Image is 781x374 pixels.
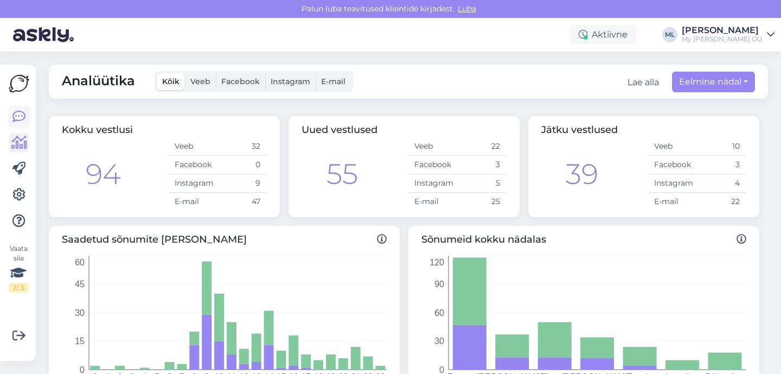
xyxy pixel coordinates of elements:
a: [PERSON_NAME]My [PERSON_NAME] OÜ [682,26,774,43]
td: Facebook [408,156,457,174]
span: Kõik [162,77,180,86]
span: Luba [454,4,479,14]
span: Uued vestlused [302,124,377,136]
div: ML [662,27,677,42]
td: Veeb [648,137,697,156]
td: E-mail [408,193,457,211]
span: Jätku vestlused [541,124,618,136]
tspan: 45 [75,280,85,289]
td: E-mail [648,193,697,211]
td: 4 [697,174,746,193]
div: 94 [86,153,121,195]
td: Veeb [168,137,217,156]
tspan: 60 [434,308,444,318]
span: Analüütika [62,71,135,92]
div: Vaata siia [9,244,28,293]
td: 22 [457,137,507,156]
tspan: 120 [430,258,444,267]
div: [PERSON_NAME] [682,26,763,35]
div: 39 [566,153,598,195]
td: 47 [217,193,267,211]
td: Veeb [408,137,457,156]
td: 3 [697,156,746,174]
td: Facebook [168,156,217,174]
img: Askly Logo [9,73,29,94]
td: 9 [217,174,267,193]
td: Instagram [648,174,697,193]
button: Lae alla [628,76,659,89]
td: Facebook [648,156,697,174]
span: Kokku vestlusi [62,124,133,136]
span: Saadetud sõnumite [PERSON_NAME] [62,232,387,247]
button: Eelmine nädal [672,72,755,92]
td: 22 [697,193,746,211]
td: 32 [217,137,267,156]
span: Veeb [190,77,210,86]
tspan: 15 [75,337,85,346]
td: 10 [697,137,746,156]
tspan: 90 [434,280,444,289]
tspan: 30 [434,337,444,346]
td: 25 [457,193,507,211]
span: Instagram [271,77,310,86]
span: Facebook [221,77,260,86]
div: Aktiivne [570,25,636,45]
tspan: 30 [75,308,85,318]
td: Instagram [408,174,457,193]
td: E-mail [168,193,217,211]
td: 3 [457,156,507,174]
span: Sõnumeid kokku nädalas [421,232,746,247]
td: 5 [457,174,507,193]
span: E-mail [321,77,345,86]
div: 2 / 3 [9,283,28,293]
div: 55 [327,153,358,195]
td: 0 [217,156,267,174]
tspan: 60 [75,258,85,267]
div: My [PERSON_NAME] OÜ [682,35,763,43]
td: Instagram [168,174,217,193]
